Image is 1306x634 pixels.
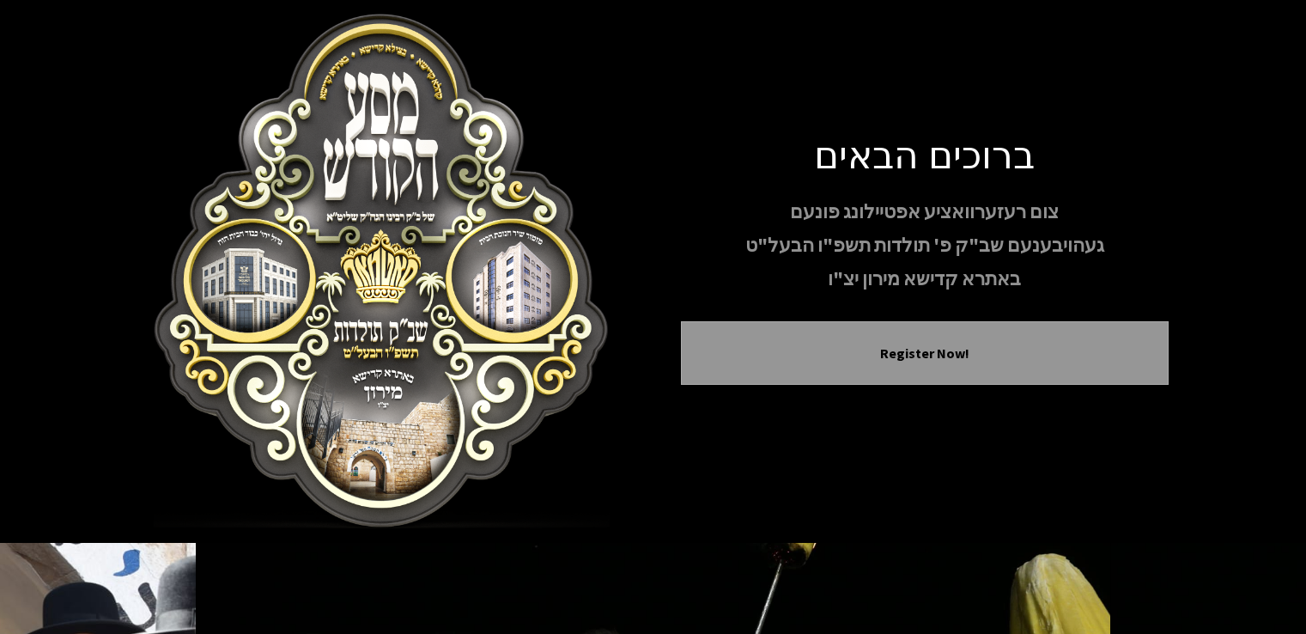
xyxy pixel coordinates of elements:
[681,264,1169,294] p: באתרא קדישא מירון יצ"ו
[138,14,626,529] img: Meron Toldos Logo
[702,343,1147,363] button: Register Now!
[681,230,1169,260] p: געהויבענעם שב"ק פ' תולדות תשפ"ו הבעל"ט
[681,197,1169,227] p: צום רעזערוואציע אפטיילונג פונעם
[681,131,1169,176] h1: ברוכים הבאים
